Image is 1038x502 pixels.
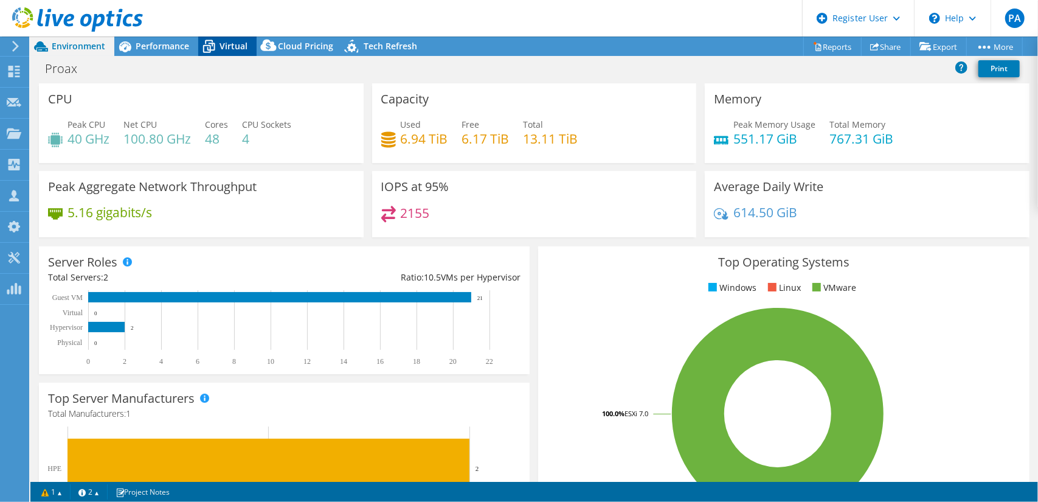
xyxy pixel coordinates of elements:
[136,40,189,52] span: Performance
[48,180,257,193] h3: Peak Aggregate Network Throughput
[861,37,911,56] a: Share
[966,37,1023,56] a: More
[424,271,441,283] span: 10.5
[52,293,83,302] text: Guest VM
[48,92,72,106] h3: CPU
[70,484,108,500] a: 2
[714,92,761,106] h3: Memory
[401,119,421,130] span: Used
[547,256,1020,269] h3: Top Operating Systems
[267,357,274,366] text: 10
[48,271,285,284] div: Total Servers:
[340,357,347,366] text: 14
[48,256,117,269] h3: Server Roles
[107,484,178,500] a: Project Notes
[381,180,449,193] h3: IOPS at 95%
[705,281,757,295] li: Windows
[67,119,105,130] span: Peak CPU
[196,357,199,366] text: 6
[52,40,105,52] span: Environment
[47,464,61,473] text: HPE
[123,132,191,145] h4: 100.80 GHz
[477,295,483,301] text: 21
[205,119,228,130] span: Cores
[220,40,247,52] span: Virtual
[159,357,163,366] text: 4
[126,408,131,419] span: 1
[524,119,544,130] span: Total
[63,309,83,317] text: Virtual
[94,310,97,316] text: 0
[232,357,236,366] text: 8
[57,338,82,347] text: Physical
[625,409,648,418] tspan: ESXi 7.0
[809,281,857,295] li: VMware
[48,392,195,405] h3: Top Server Manufacturers
[40,62,96,75] h1: Proax
[462,119,480,130] span: Free
[733,132,815,145] h4: 551.17 GiB
[33,484,71,500] a: 1
[94,340,97,346] text: 0
[486,357,493,366] text: 22
[48,407,521,420] h4: Total Manufacturers:
[86,357,90,366] text: 0
[123,357,126,366] text: 2
[449,357,457,366] text: 20
[278,40,333,52] span: Cloud Pricing
[242,119,291,130] span: CPU Sockets
[401,132,448,145] h4: 6.94 TiB
[765,281,801,295] li: Linux
[285,271,521,284] div: Ratio: VMs per Hypervisor
[462,132,510,145] h4: 6.17 TiB
[829,132,893,145] h4: 767.31 GiB
[67,206,152,219] h4: 5.16 gigabits/s
[364,40,417,52] span: Tech Refresh
[803,37,862,56] a: Reports
[476,465,479,472] text: 2
[733,119,815,130] span: Peak Memory Usage
[242,132,291,145] h4: 4
[303,357,311,366] text: 12
[376,357,384,366] text: 16
[67,132,109,145] h4: 40 GHz
[714,180,823,193] h3: Average Daily Write
[413,357,420,366] text: 18
[1005,9,1025,28] span: PA
[50,323,83,332] text: Hypervisor
[733,206,797,219] h4: 614.50 GiB
[602,409,625,418] tspan: 100.0%
[381,92,429,106] h3: Capacity
[910,37,967,56] a: Export
[978,60,1020,77] a: Print
[131,325,134,331] text: 2
[829,119,885,130] span: Total Memory
[123,119,157,130] span: Net CPU
[205,132,228,145] h4: 48
[524,132,578,145] h4: 13.11 TiB
[401,206,430,220] h4: 2155
[103,271,108,283] span: 2
[929,13,940,24] svg: \n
